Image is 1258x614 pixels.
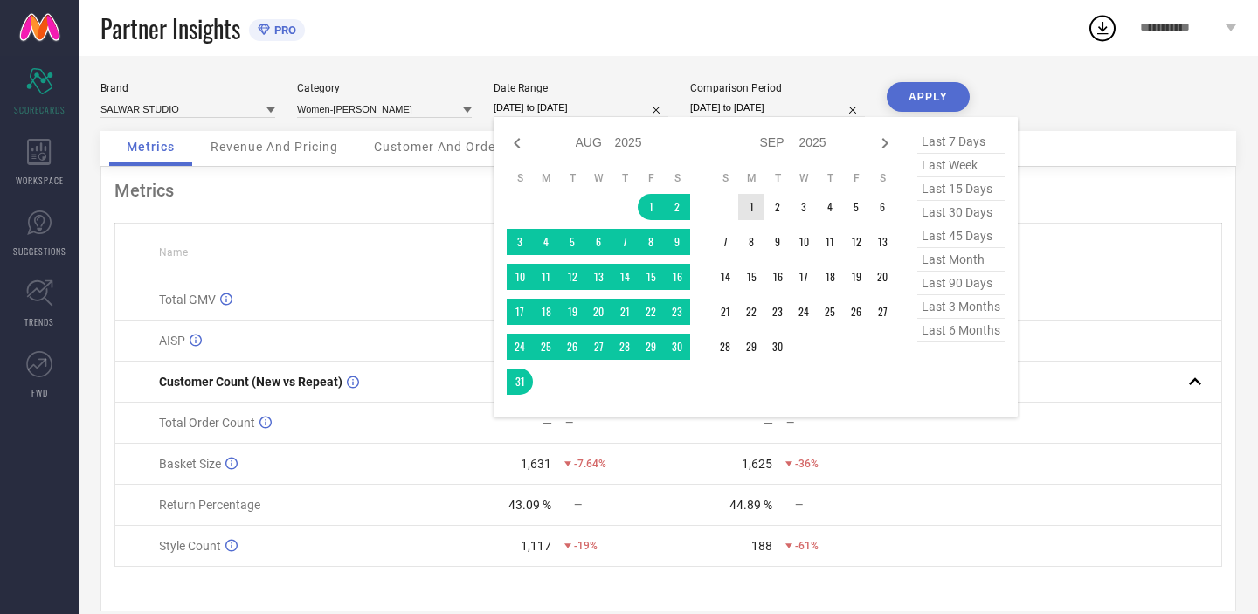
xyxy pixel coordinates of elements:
td: Fri Sep 19 2025 [843,264,869,290]
td: Mon Aug 18 2025 [533,299,559,325]
input: Select date range [494,99,668,117]
div: — [764,416,773,430]
th: Tuesday [559,171,585,185]
td: Sun Aug 10 2025 [507,264,533,290]
th: Sunday [507,171,533,185]
div: 1,117 [521,539,551,553]
div: — [543,416,552,430]
div: — [786,417,888,429]
td: Fri Sep 26 2025 [843,299,869,325]
td: Thu Sep 18 2025 [817,264,843,290]
td: Fri Aug 22 2025 [638,299,664,325]
span: Style Count [159,539,221,553]
div: Date Range [494,82,668,94]
td: Wed Aug 13 2025 [585,264,612,290]
td: Mon Sep 29 2025 [738,334,764,360]
td: Thu Sep 04 2025 [817,194,843,220]
td: Sun Aug 24 2025 [507,334,533,360]
td: Sun Sep 21 2025 [712,299,738,325]
th: Monday [738,171,764,185]
td: Sat Sep 06 2025 [869,194,895,220]
td: Fri Sep 12 2025 [843,229,869,255]
td: Tue Sep 02 2025 [764,194,791,220]
span: Customer And Orders [374,140,508,154]
td: Thu Aug 21 2025 [612,299,638,325]
span: WORKSPACE [16,174,64,187]
td: Wed Sep 10 2025 [791,229,817,255]
button: APPLY [887,82,970,112]
span: — [574,499,582,511]
th: Friday [638,171,664,185]
span: last 45 days [917,224,1005,248]
td: Tue Aug 26 2025 [559,334,585,360]
span: PRO [270,24,296,37]
td: Mon Aug 25 2025 [533,334,559,360]
span: last 7 days [917,130,1005,154]
td: Mon Sep 01 2025 [738,194,764,220]
div: 188 [751,539,772,553]
span: last 15 days [917,177,1005,201]
td: Fri Aug 15 2025 [638,264,664,290]
th: Thursday [817,171,843,185]
div: Comparison Period [690,82,865,94]
input: Select comparison period [690,99,865,117]
td: Mon Sep 08 2025 [738,229,764,255]
div: Open download list [1087,12,1118,44]
td: Tue Sep 16 2025 [764,264,791,290]
div: Category [297,82,472,94]
td: Fri Aug 08 2025 [638,229,664,255]
td: Fri Aug 01 2025 [638,194,664,220]
span: Name [159,246,188,259]
span: -19% [574,540,598,552]
td: Sun Aug 03 2025 [507,229,533,255]
div: Previous month [507,133,528,154]
span: last 90 days [917,272,1005,295]
span: last week [917,154,1005,177]
th: Monday [533,171,559,185]
div: Brand [100,82,275,94]
th: Saturday [869,171,895,185]
td: Sat Aug 16 2025 [664,264,690,290]
span: last month [917,248,1005,272]
td: Thu Sep 25 2025 [817,299,843,325]
td: Sat Sep 27 2025 [869,299,895,325]
td: Mon Sep 22 2025 [738,299,764,325]
span: Partner Insights [100,10,240,46]
td: Mon Aug 04 2025 [533,229,559,255]
div: 1,625 [742,457,772,471]
span: Return Percentage [159,498,260,512]
td: Sat Aug 30 2025 [664,334,690,360]
td: Tue Aug 12 2025 [559,264,585,290]
td: Thu Aug 14 2025 [612,264,638,290]
div: Metrics [114,180,1222,201]
span: — [795,499,803,511]
td: Wed Sep 17 2025 [791,264,817,290]
td: Sat Sep 20 2025 [869,264,895,290]
th: Wednesday [585,171,612,185]
div: 44.89 % [729,498,772,512]
td: Thu Aug 07 2025 [612,229,638,255]
span: FWD [31,386,48,399]
div: 1,631 [521,457,551,471]
td: Tue Sep 30 2025 [764,334,791,360]
span: last 30 days [917,201,1005,224]
td: Sun Sep 07 2025 [712,229,738,255]
span: SUGGESTIONS [13,245,66,258]
span: Basket Size [159,457,221,471]
span: Total Order Count [159,416,255,430]
span: AISP [159,334,185,348]
th: Saturday [664,171,690,185]
th: Tuesday [764,171,791,185]
th: Wednesday [791,171,817,185]
div: — [565,417,667,429]
span: -36% [795,458,819,470]
span: TRENDS [24,315,54,328]
th: Friday [843,171,869,185]
td: Sun Aug 31 2025 [507,369,533,395]
td: Sat Sep 13 2025 [869,229,895,255]
td: Wed Aug 20 2025 [585,299,612,325]
span: Metrics [127,140,175,154]
td: Sat Aug 23 2025 [664,299,690,325]
div: 43.09 % [508,498,551,512]
td: Mon Sep 15 2025 [738,264,764,290]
